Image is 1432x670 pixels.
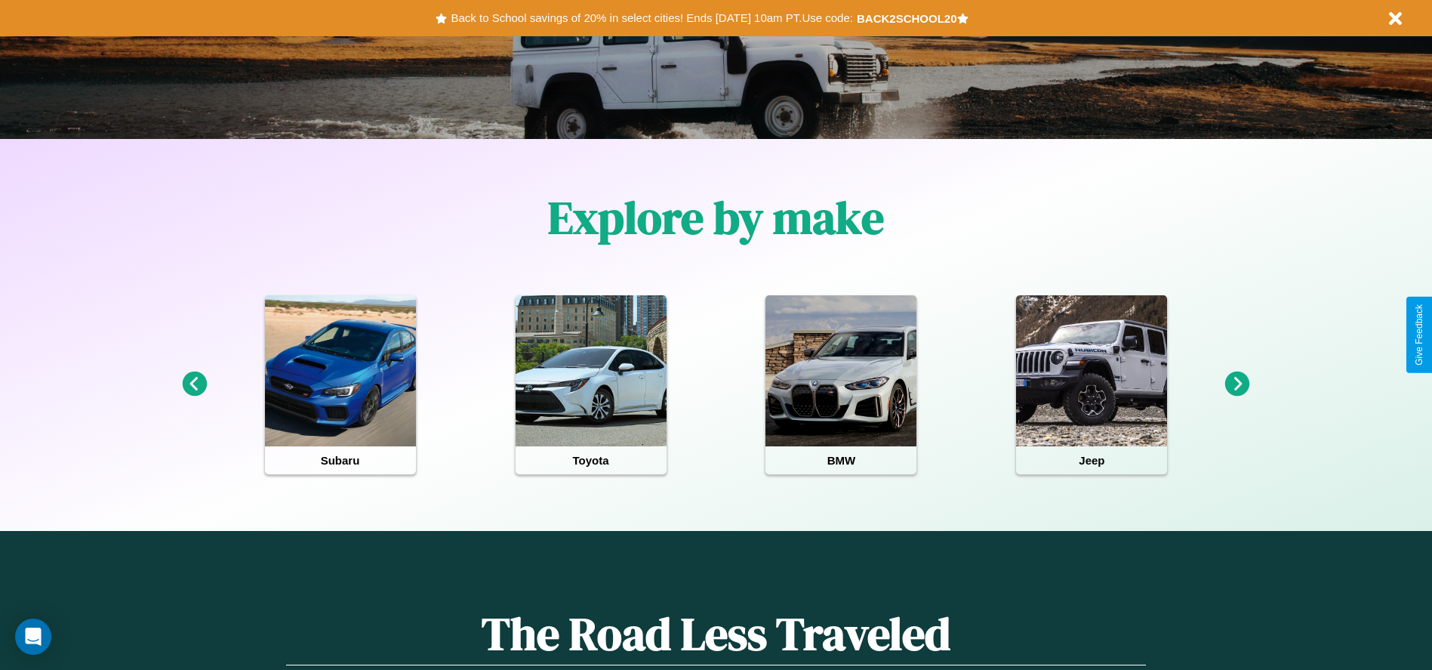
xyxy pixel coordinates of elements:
h1: Explore by make [548,187,884,249]
button: Back to School savings of 20% in select cities! Ends [DATE] 10am PT.Use code: [447,8,856,29]
h4: Toyota [516,446,667,474]
b: BACK2SCHOOL20 [857,12,957,25]
h4: Subaru [265,446,416,474]
div: Give Feedback [1414,304,1424,366]
h4: Jeep [1016,446,1167,474]
div: Open Intercom Messenger [15,619,51,655]
h1: The Road Less Traveled [286,603,1145,665]
h4: BMW [765,446,916,474]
